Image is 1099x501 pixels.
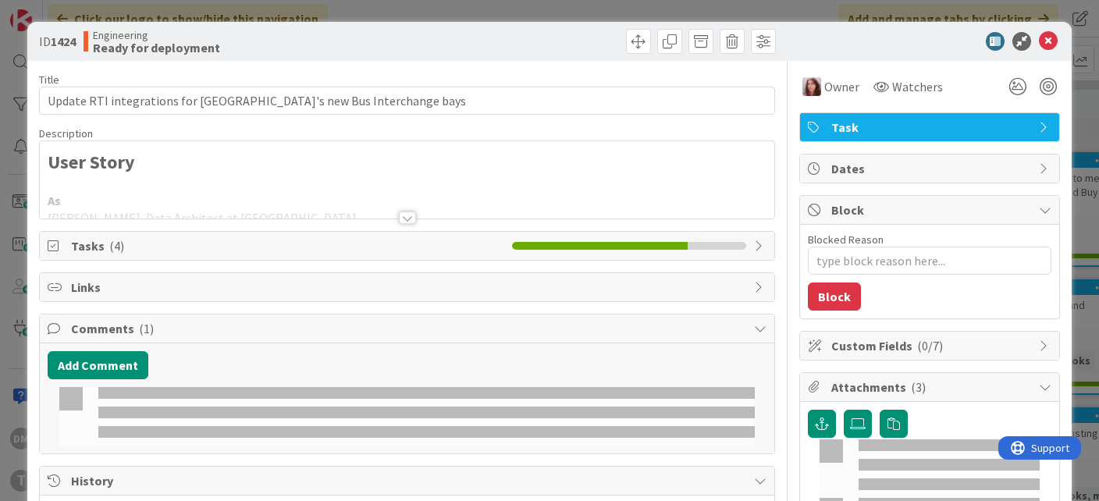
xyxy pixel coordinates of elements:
span: Attachments [831,378,1031,396]
button: Block [808,282,861,311]
span: Block [831,201,1031,219]
button: Add Comment [48,351,148,379]
span: Custom Fields [831,336,1031,355]
span: Engineering [93,29,220,41]
span: History [71,471,746,490]
span: Comments [71,319,746,338]
span: Task [831,118,1031,137]
span: ( 0/7 ) [917,338,943,354]
strong: User Story [48,150,135,174]
span: ( 3 ) [911,379,926,395]
span: Owner [824,77,859,96]
span: Tasks [71,236,504,255]
span: Dates [831,159,1031,178]
span: Watchers [892,77,943,96]
span: Description [39,126,93,140]
span: Support [33,2,71,21]
span: ( 1 ) [139,321,154,336]
span: ID [39,32,76,51]
span: Links [71,278,746,297]
b: 1424 [51,34,76,49]
span: ( 4 ) [109,238,124,254]
b: Ready for deployment [93,41,220,54]
label: Blocked Reason [808,233,884,247]
label: Title [39,73,59,87]
input: type card name here... [39,87,775,115]
img: KS [802,77,821,96]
